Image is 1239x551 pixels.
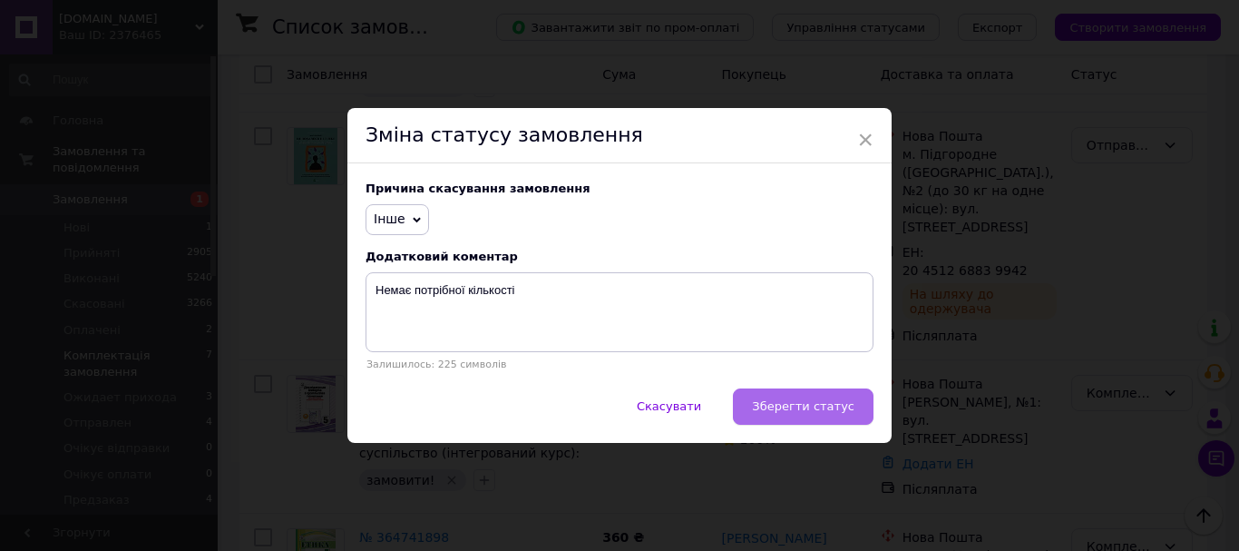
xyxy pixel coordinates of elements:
div: Додатковий коментар [366,250,873,263]
div: Зміна статусу замовлення [347,108,892,163]
div: Причина скасування замовлення [366,182,873,195]
button: Зберегти статус [733,389,873,425]
p: Залишилось: 225 символів [366,359,873,370]
span: Інше [374,212,405,226]
textarea: Немає потрібної кількості [366,272,873,352]
span: Скасувати [637,399,701,413]
button: Скасувати [618,389,720,425]
span: × [857,124,873,155]
span: Зберегти статус [752,399,854,413]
